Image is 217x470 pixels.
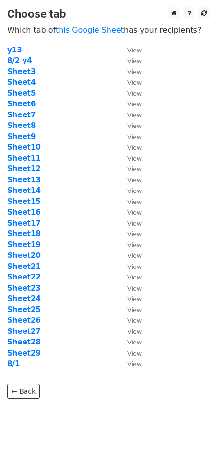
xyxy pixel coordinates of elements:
[127,306,142,314] small: View
[118,241,142,249] a: View
[118,176,142,184] a: View
[127,263,142,270] small: View
[7,349,41,357] a: Sheet29
[118,338,142,346] a: View
[127,144,142,151] small: View
[118,143,142,152] a: View
[118,229,142,238] a: View
[127,187,142,194] small: View
[127,122,142,129] small: View
[7,132,36,141] a: Sheet9
[118,251,142,260] a: View
[127,90,142,97] small: View
[7,327,41,336] strong: Sheet27
[7,219,41,228] a: Sheet17
[127,295,142,303] small: View
[7,294,41,303] strong: Sheet24
[127,155,142,162] small: View
[127,241,142,249] small: View
[7,273,41,281] a: Sheet22
[7,100,36,108] a: Sheet6
[127,220,142,227] small: View
[7,176,41,184] a: Sheet13
[127,285,142,292] small: View
[127,350,142,357] small: View
[118,294,142,303] a: View
[56,25,124,35] a: this Google Sheet
[7,56,32,65] a: 8/2 y4
[7,359,20,368] a: 8/1
[7,197,41,206] a: Sheet15
[7,316,41,325] a: Sheet26
[7,305,41,314] a: Sheet25
[7,67,36,76] a: Sheet3
[127,339,142,346] small: View
[118,208,142,216] a: View
[127,101,142,108] small: View
[7,384,40,399] a: ← Back
[118,219,142,228] a: View
[118,56,142,65] a: View
[127,198,142,205] small: View
[118,273,142,281] a: View
[7,78,36,87] a: Sheet4
[118,89,142,98] a: View
[7,111,36,119] a: Sheet7
[118,305,142,314] a: View
[7,284,41,292] a: Sheet23
[7,251,41,260] a: Sheet20
[118,67,142,76] a: View
[7,338,41,346] a: Sheet28
[118,165,142,173] a: View
[7,165,41,173] a: Sheet12
[127,177,142,184] small: View
[127,360,142,368] small: View
[7,208,41,216] a: Sheet16
[7,154,41,163] a: Sheet11
[7,7,210,21] h3: Choose tab
[118,316,142,325] a: View
[127,47,142,54] small: View
[7,241,41,249] a: Sheet19
[7,89,36,98] a: Sheet5
[118,111,142,119] a: View
[7,46,22,54] a: y13
[118,197,142,206] a: View
[127,57,142,64] small: View
[118,100,142,108] a: View
[127,317,142,324] small: View
[118,121,142,130] a: View
[118,327,142,336] a: View
[118,154,142,163] a: View
[7,229,41,238] a: Sheet18
[7,143,41,152] a: Sheet10
[7,262,41,271] a: Sheet21
[118,132,142,141] a: View
[127,165,142,173] small: View
[118,349,142,357] a: View
[127,209,142,216] small: View
[118,78,142,87] a: View
[127,68,142,76] small: View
